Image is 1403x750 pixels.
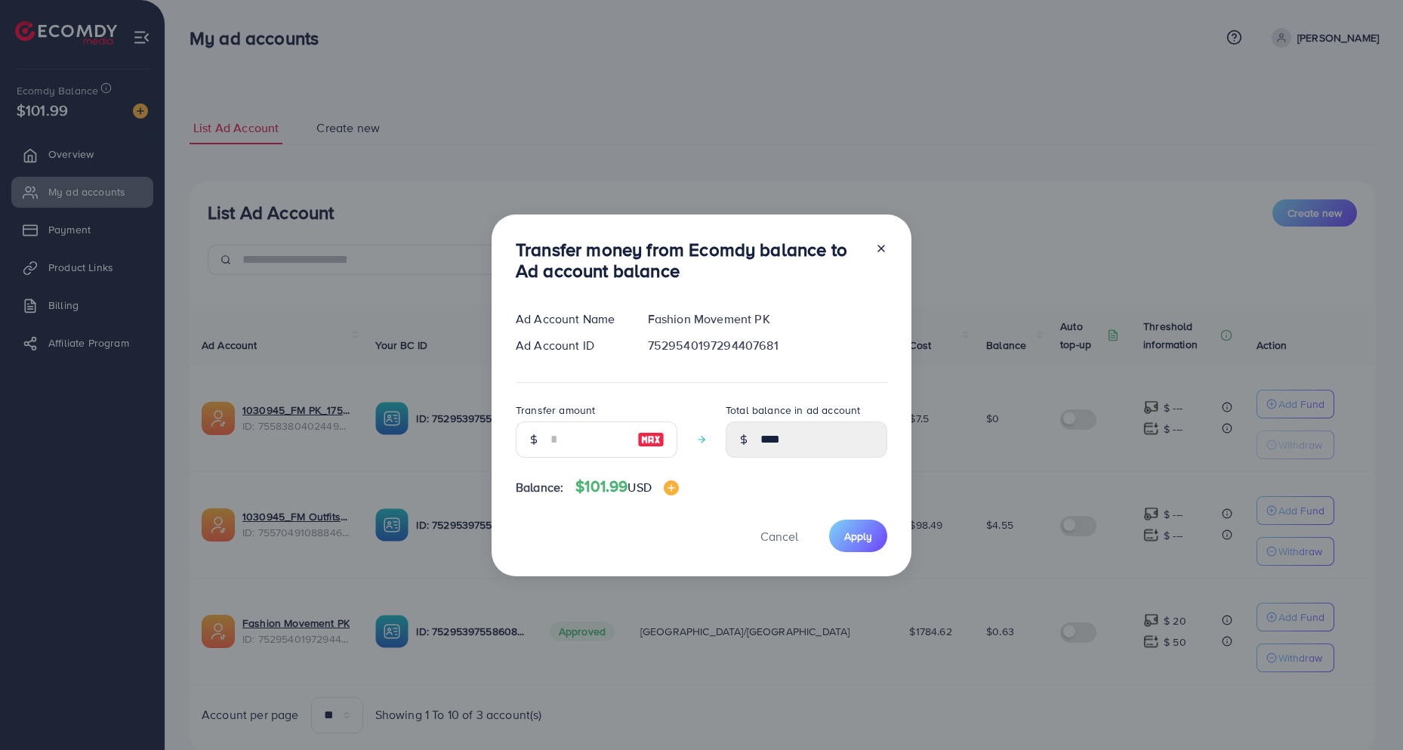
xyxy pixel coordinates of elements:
[760,528,798,545] span: Cancel
[575,477,679,496] h4: $101.99
[504,310,636,328] div: Ad Account Name
[516,403,595,418] label: Transfer amount
[664,480,679,495] img: image
[844,529,872,544] span: Apply
[504,337,636,354] div: Ad Account ID
[627,479,651,495] span: USD
[1339,682,1392,739] iframe: Chat
[726,403,860,418] label: Total balance in ad account
[829,520,887,552] button: Apply
[637,431,664,449] img: image
[636,310,899,328] div: Fashion Movement PK
[636,337,899,354] div: 7529540197294407681
[742,520,817,552] button: Cancel
[516,479,563,496] span: Balance:
[516,239,863,282] h3: Transfer money from Ecomdy balance to Ad account balance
